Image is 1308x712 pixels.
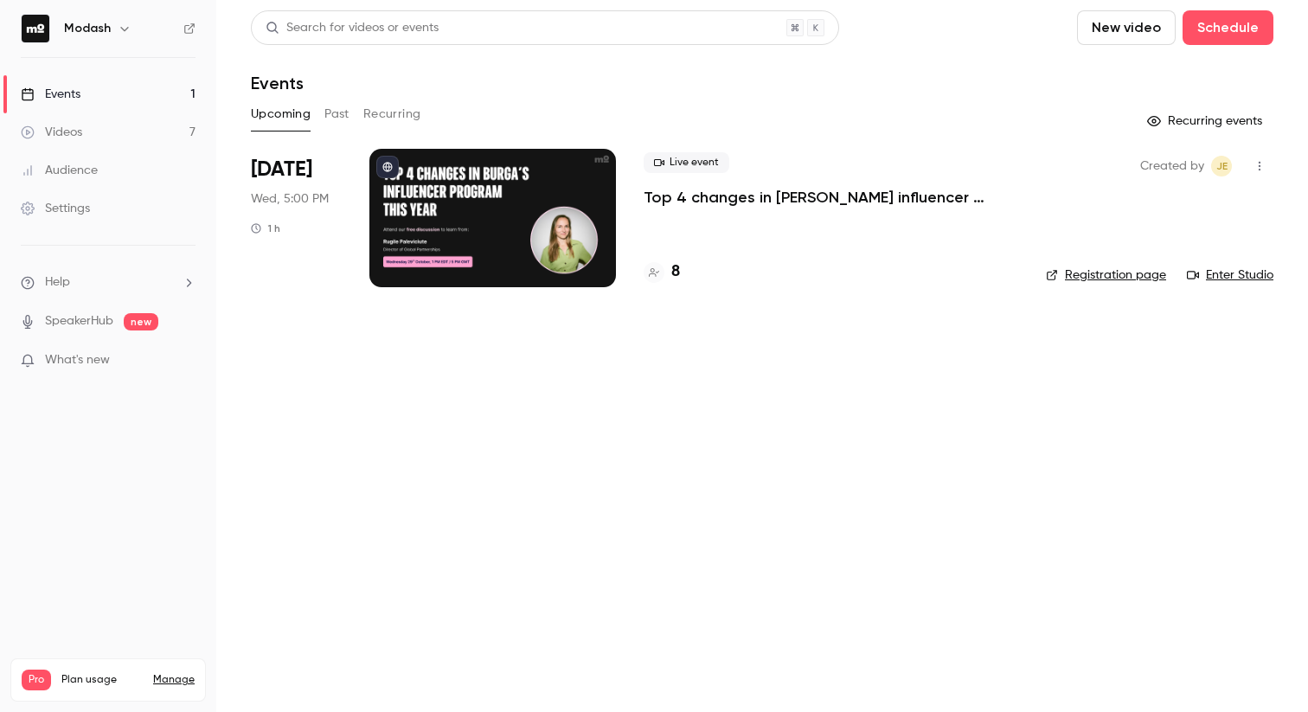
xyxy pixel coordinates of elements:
[1140,156,1204,176] span: Created by
[251,221,280,235] div: 1 h
[21,86,80,103] div: Events
[21,124,82,141] div: Videos
[363,100,421,128] button: Recurring
[251,73,304,93] h1: Events
[644,260,680,284] a: 8
[124,313,158,330] span: new
[21,200,90,217] div: Settings
[266,19,439,37] div: Search for videos or events
[1216,156,1228,176] span: JE
[251,149,342,287] div: Oct 29 Wed, 5:00 PM (Europe/London)
[644,187,1018,208] a: Top 4 changes in [PERSON_NAME] influencer program this year
[45,351,110,369] span: What's new
[671,260,680,284] h4: 8
[21,162,98,179] div: Audience
[1187,266,1273,284] a: Enter Studio
[45,312,113,330] a: SpeakerHub
[1077,10,1176,45] button: New video
[251,156,312,183] span: [DATE]
[45,273,70,292] span: Help
[22,15,49,42] img: Modash
[644,152,729,173] span: Live event
[1046,266,1166,284] a: Registration page
[324,100,349,128] button: Past
[251,190,329,208] span: Wed, 5:00 PM
[175,353,196,369] iframe: Noticeable Trigger
[1183,10,1273,45] button: Schedule
[1211,156,1232,176] span: Jack Eaton
[64,20,111,37] h6: Modash
[61,673,143,687] span: Plan usage
[22,670,51,690] span: Pro
[153,673,195,687] a: Manage
[251,100,311,128] button: Upcoming
[1139,107,1273,135] button: Recurring events
[21,273,196,292] li: help-dropdown-opener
